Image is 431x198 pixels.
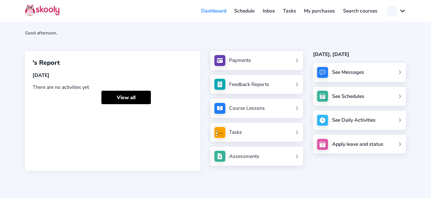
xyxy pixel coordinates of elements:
[313,135,406,154] a: Apply leave and status
[33,58,60,67] span: 's Report
[197,6,230,16] a: Dashboard
[214,55,299,66] a: Payments
[317,91,328,102] img: schedule.jpg
[229,105,265,112] div: Course Lessons
[313,111,406,130] a: See Daily Activities
[214,127,299,138] a: Tasks
[259,6,279,16] a: Inbox
[214,79,299,90] a: Feedback Reports
[33,72,193,79] div: [DATE]
[332,69,364,76] div: See Messages
[339,6,382,16] a: Search courses
[214,103,299,114] a: Course Lessons
[317,115,328,126] img: activity.jpg
[317,139,328,150] img: apply_leave.jpg
[214,151,299,162] a: Assessments
[300,6,339,16] a: My purchases
[101,91,151,104] a: View all
[214,127,225,138] img: tasksForMpWeb.png
[229,129,242,136] div: Tasks
[229,153,259,160] div: Assessments
[229,81,269,88] div: Feedback Reports
[317,67,328,78] img: messages.jpg
[387,6,406,17] button: chevron down outline
[25,4,59,16] img: Skooly
[229,57,251,64] div: Payments
[214,79,225,90] img: see_atten.jpg
[332,93,364,100] div: See Schedules
[25,30,406,36] div: Good afternoon,
[279,6,300,16] a: Tasks
[230,6,259,16] a: Schedule
[214,151,225,162] img: assessments.jpg
[214,55,225,66] img: payments.jpg
[332,117,376,124] div: See Daily Activities
[332,141,383,148] div: Apply leave and status
[33,84,193,91] div: There are no activities yet
[313,51,406,58] div: [DATE], [DATE]
[313,87,406,106] a: See Schedules
[214,103,225,114] img: courses.jpg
